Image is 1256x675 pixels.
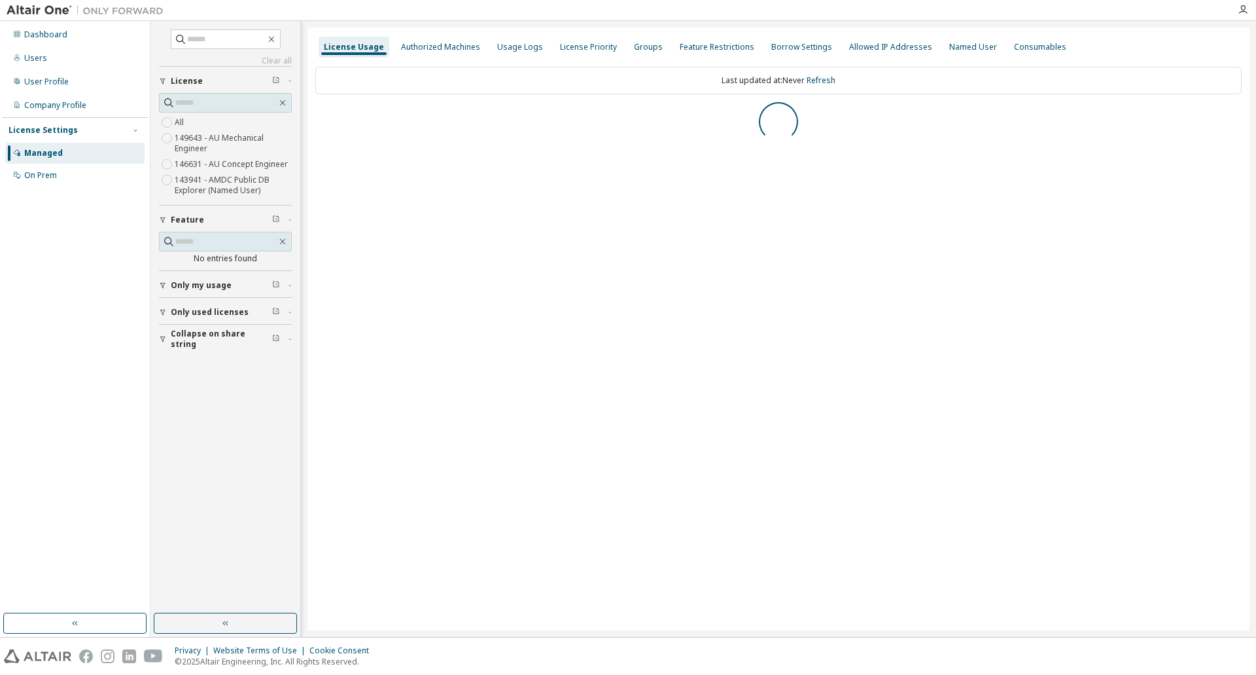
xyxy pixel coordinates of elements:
[771,42,832,52] div: Borrow Settings
[24,77,69,87] div: User Profile
[175,115,186,130] label: All
[309,646,377,656] div: Cookie Consent
[159,325,292,354] button: Collapse on share string
[272,215,280,225] span: Clear filter
[122,649,136,663] img: linkedin.svg
[7,4,170,17] img: Altair One
[634,42,663,52] div: Groups
[315,67,1242,94] div: Last updated at: Never
[159,67,292,96] button: License
[24,170,57,181] div: On Prem
[171,280,232,291] span: Only my usage
[272,334,280,344] span: Clear filter
[159,271,292,300] button: Only my usage
[171,76,203,86] span: License
[24,29,67,40] div: Dashboard
[1014,42,1066,52] div: Consumables
[272,307,280,318] span: Clear filter
[949,42,997,52] div: Named User
[807,75,835,86] a: Refresh
[171,329,272,350] span: Collapse on share string
[171,215,204,225] span: Feature
[171,307,249,318] span: Only used licenses
[24,148,63,158] div: Managed
[175,156,290,172] label: 146631 - AU Concept Engineer
[175,646,213,656] div: Privacy
[401,42,480,52] div: Authorized Machines
[159,206,292,234] button: Feature
[24,100,86,111] div: Company Profile
[159,298,292,327] button: Only used licenses
[4,649,71,663] img: altair_logo.svg
[272,280,280,291] span: Clear filter
[9,125,78,136] div: License Settings
[324,42,384,52] div: License Usage
[849,42,932,52] div: Allowed IP Addresses
[24,53,47,64] div: Users
[79,649,93,663] img: facebook.svg
[159,56,292,66] a: Clear all
[175,130,292,156] label: 149643 - AU Mechanical Engineer
[144,649,163,663] img: youtube.svg
[159,253,292,264] div: No entries found
[101,649,114,663] img: instagram.svg
[497,42,543,52] div: Usage Logs
[213,646,309,656] div: Website Terms of Use
[175,656,377,667] p: © 2025 Altair Engineering, Inc. All Rights Reserved.
[175,172,292,198] label: 143941 - AMDC Public DB Explorer (Named User)
[272,76,280,86] span: Clear filter
[560,42,617,52] div: License Priority
[680,42,754,52] div: Feature Restrictions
